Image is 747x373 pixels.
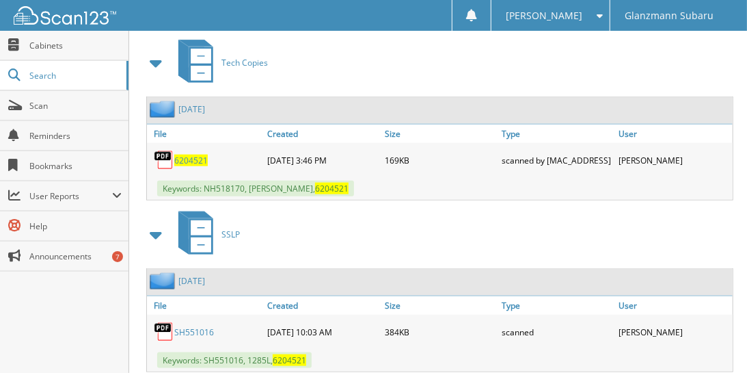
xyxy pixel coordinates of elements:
[264,146,381,174] div: [DATE] 3:46 PM
[264,296,381,315] a: Created
[154,150,174,170] img: PDF.png
[29,160,122,172] span: Bookmarks
[273,355,306,366] span: 6204521
[498,318,615,346] div: scanned
[381,125,498,143] a: Size
[498,125,615,143] a: Type
[174,155,208,166] a: 6204521
[29,100,122,112] span: Scan
[178,103,205,115] a: [DATE]
[154,322,174,342] img: PDF.png
[112,251,123,262] div: 7
[29,40,122,51] span: Cabinets
[616,125,733,143] a: User
[147,125,264,143] a: File
[178,275,205,287] a: [DATE]
[147,296,264,315] a: File
[264,318,381,346] div: [DATE] 10:03 AM
[616,146,733,174] div: [PERSON_NAME]
[29,220,122,232] span: Help
[29,190,112,202] span: User Reports
[315,183,349,194] span: 6204521
[170,207,240,261] a: SSLP
[498,146,615,174] div: scanned by [MAC_ADDRESS]
[29,130,122,142] span: Reminders
[616,296,733,315] a: User
[150,101,178,118] img: folder2.png
[381,318,498,346] div: 384KB
[170,36,268,90] a: Tech Copies
[679,307,747,373] iframe: Chat Widget
[157,181,354,196] span: Keywords: NH518170, [PERSON_NAME],
[29,70,120,81] span: Search
[29,250,122,262] span: Announcements
[625,12,714,20] span: Glanzmann Subaru
[221,57,268,68] span: Tech Copies
[174,326,214,338] a: SH551016
[616,318,733,346] div: [PERSON_NAME]
[506,12,582,20] span: [PERSON_NAME]
[157,352,312,368] span: Keywords: SH551016, 1285L,
[381,146,498,174] div: 169KB
[221,229,240,240] span: SSLP
[498,296,615,315] a: Type
[264,125,381,143] a: Created
[150,272,178,290] img: folder2.png
[381,296,498,315] a: Size
[14,6,116,25] img: scan123-logo-white.svg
